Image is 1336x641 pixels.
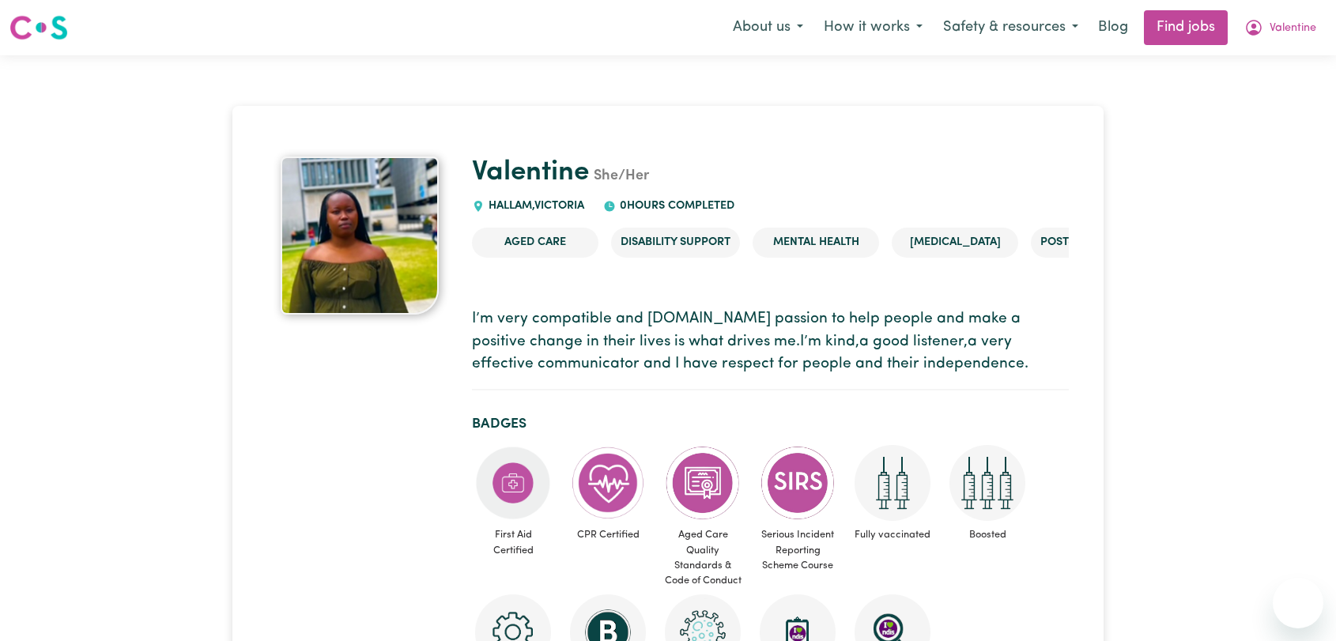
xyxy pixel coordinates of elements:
[570,445,646,521] img: Care and support worker has completed CPR Certification
[567,521,649,549] span: CPR Certified
[760,445,836,521] img: CS Academy: Serious Incident Reporting Scheme course completed
[1031,228,1172,258] li: Post-operative care
[723,11,813,44] button: About us
[589,169,649,183] span: She/Her
[851,521,934,549] span: Fully vaccinated
[1270,20,1316,37] span: Valentine
[1089,10,1138,45] a: Blog
[485,200,584,212] span: HALLAM , Victoria
[9,13,68,42] img: Careseekers logo
[946,521,1028,549] span: Boosted
[753,228,879,258] li: Mental Health
[933,11,1089,44] button: Safety & resources
[472,521,554,564] span: First Aid Certified
[475,445,551,521] img: Care and support worker has completed First Aid Certification
[662,521,744,594] span: Aged Care Quality Standards & Code of Conduct
[267,156,454,315] a: Valentine's profile picture'
[472,228,598,258] li: Aged Care
[281,156,439,315] img: Valentine
[813,11,933,44] button: How it works
[855,445,930,521] img: Care and support worker has received 2 doses of COVID-19 vaccine
[892,228,1018,258] li: [MEDICAL_DATA]
[611,228,740,258] li: Disability Support
[1234,11,1327,44] button: My Account
[9,9,68,46] a: Careseekers logo
[616,200,734,212] span: 0 hours completed
[949,445,1025,521] img: Care and support worker has received booster dose of COVID-19 vaccination
[757,521,839,579] span: Serious Incident Reporting Scheme Course
[472,159,589,187] a: Valentine
[1273,578,1323,628] iframe: Button to launch messaging window
[472,308,1069,376] p: I’m very compatible and [DOMAIN_NAME] passion to help people and make a positive change in their ...
[472,416,1069,432] h2: Badges
[665,445,741,521] img: CS Academy: Aged Care Quality Standards & Code of Conduct course completed
[1144,10,1228,45] a: Find jobs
